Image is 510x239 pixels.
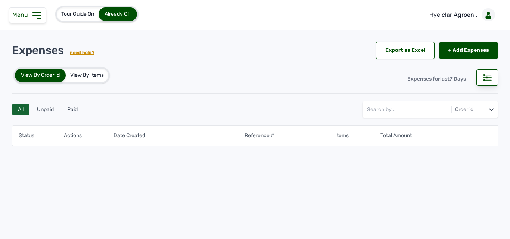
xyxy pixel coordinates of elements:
[439,42,498,59] a: + Add Expenses
[454,106,475,113] div: Order id
[12,11,31,18] span: Menu
[105,11,131,17] span: Already Off
[429,10,479,19] p: Hyelclar Agroen...
[367,101,475,118] input: Search by...
[440,76,450,82] span: last
[66,69,108,82] div: View By Items
[244,132,335,140] th: Reference #
[12,44,94,57] div: Expenses
[335,132,380,140] th: Items
[63,132,109,140] th: Actions
[113,132,244,140] th: Date Created
[70,50,94,55] a: need help?
[31,104,60,115] div: Unpaid
[61,104,84,115] div: Paid
[12,104,29,115] div: All
[61,11,94,17] span: Tour Guide On
[18,132,63,140] th: Status
[376,42,435,59] div: Export as Excel
[15,69,66,82] div: View By Order Id
[423,4,498,25] a: Hyelclar Agroen...
[401,71,472,87] div: Expenses for 7 Days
